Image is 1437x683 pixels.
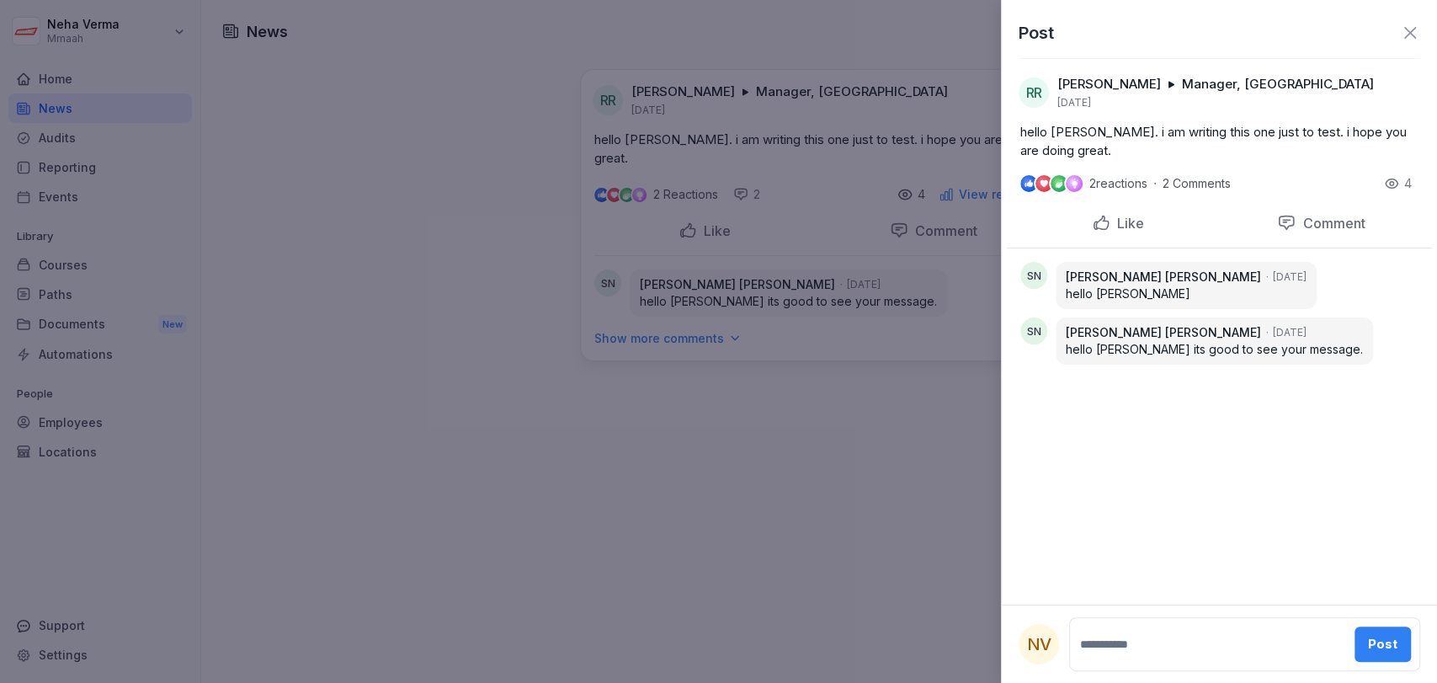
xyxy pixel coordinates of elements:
[1163,177,1255,190] p: 2 Comments
[1355,627,1411,662] button: Post
[1057,76,1161,93] p: [PERSON_NAME]
[1019,20,1054,45] p: Post
[1066,285,1307,302] p: hello [PERSON_NAME]
[1066,341,1363,358] p: hello [PERSON_NAME] its good to see your message.
[1089,177,1147,190] p: 2 reactions
[1066,324,1261,341] p: [PERSON_NAME] [PERSON_NAME]
[1273,325,1307,340] p: [DATE]
[1057,96,1091,109] p: [DATE]
[1110,215,1144,232] p: Like
[1020,262,1047,289] div: SN
[1296,215,1365,232] p: Comment
[1020,123,1418,160] p: hello [PERSON_NAME]. i am writing this one just to test. i hope you are doing great.
[1273,269,1307,285] p: [DATE]
[1404,175,1412,192] p: 4
[1368,635,1397,654] div: Post
[1019,624,1059,664] div: NV
[1066,269,1261,285] p: [PERSON_NAME] [PERSON_NAME]
[1020,317,1047,344] div: SN
[1182,76,1374,93] p: Manager, [GEOGRAPHIC_DATA]
[1019,77,1049,108] div: RR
